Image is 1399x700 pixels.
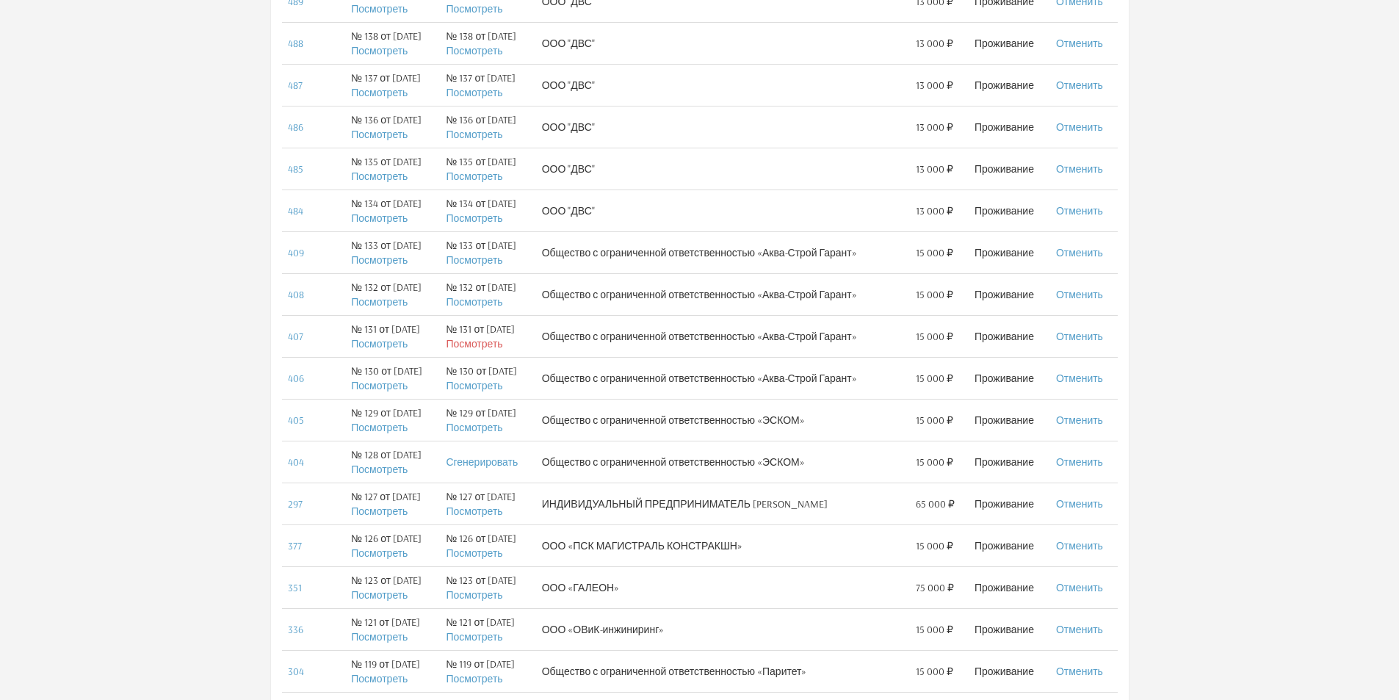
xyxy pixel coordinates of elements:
td: № 130 от [DATE] [440,357,535,399]
a: Отменить [1056,246,1103,259]
a: 484 [288,204,303,217]
span: 15 000 ₽ [916,664,953,679]
span: 13 000 ₽ [916,120,953,134]
td: ООО «ПСК МАГИСТРАЛЬ КОНСТРАКШН» [536,524,910,566]
span: 15 000 ₽ [916,455,953,469]
a: Отменить [1056,581,1103,594]
a: Посмотреть [351,212,408,225]
a: 488 [288,37,303,50]
span: 13 000 ₽ [916,203,953,218]
a: 405 [288,414,304,427]
td: Общество с ограниченной ответственностью «Аква-Строй Гарант» [536,231,910,273]
td: № 121 от [DATE] [345,608,440,650]
a: Посмотреть [351,337,408,350]
a: Отменить [1056,37,1103,50]
a: 404 [288,455,304,469]
span: 75 000 ₽ [916,580,954,595]
span: 65 000 ₽ [916,497,955,511]
a: Посмотреть [446,44,502,57]
td: № 119 от [DATE] [345,650,440,692]
td: № 137 от [DATE] [345,64,440,106]
td: Общество с ограниченной ответственностью «Паритет» [536,650,910,692]
td: Проживание [969,22,1050,64]
a: Отменить [1056,497,1103,510]
a: Посмотреть [446,672,502,685]
a: Посмотреть [351,630,408,643]
a: Отменить [1056,162,1103,176]
a: Посмотреть [446,588,502,602]
a: Отменить [1056,372,1103,385]
a: Отменить [1056,330,1103,343]
td: № 131 от [DATE] [440,315,535,357]
a: Посмотреть [351,170,408,183]
a: Отменить [1056,539,1103,552]
td: № 135 от [DATE] [345,148,440,190]
a: Посмотреть [351,588,408,602]
a: Отменить [1056,79,1103,92]
td: ООО «ГАЛЕОН» [536,566,910,608]
td: ИНДИВИДУАЛЬНЫЙ ПРЕДПРИНИМАТЕЛЬ [PERSON_NAME] [536,483,910,524]
td: Проживание [969,524,1050,566]
td: № 126 от [DATE] [440,524,535,566]
td: Проживание [969,148,1050,190]
td: № 136 от [DATE] [440,106,535,148]
a: Посмотреть [351,295,408,308]
span: 15 000 ₽ [916,538,953,553]
td: № 123 от [DATE] [345,566,440,608]
td: № 126 от [DATE] [345,524,440,566]
td: ООО "ДВС" [536,64,910,106]
td: Общество с ограниченной ответственностью «ЭСКОМ» [536,441,910,483]
a: Посмотреть [351,463,408,476]
td: Общество с ограниченной ответственностью «ЭСКОМ» [536,399,910,441]
a: Посмотреть [351,253,408,267]
td: Проживание [969,273,1050,315]
span: 13 000 ₽ [916,162,953,176]
a: Отменить [1056,623,1103,636]
td: Общество с ограниченной ответственностью «Аква-Строй Гарант» [536,315,910,357]
span: 15 000 ₽ [916,287,953,302]
td: № 131 от [DATE] [345,315,440,357]
a: 336 [288,623,303,636]
a: Посмотреть [351,546,408,560]
td: ООО "ДВС" [536,22,910,64]
a: Отменить [1056,288,1103,301]
a: Посмотреть [446,505,502,518]
td: № 136 от [DATE] [345,106,440,148]
td: ООО "ДВС" [536,106,910,148]
td: Проживание [969,483,1050,524]
td: Проживание [969,650,1050,692]
td: № 123 от [DATE] [440,566,535,608]
td: № 119 от [DATE] [440,650,535,692]
a: 408 [288,288,304,301]
td: ООО "ДВС" [536,190,910,231]
td: № 133 от [DATE] [440,231,535,273]
td: № 138 от [DATE] [345,22,440,64]
span: 15 000 ₽ [916,371,953,386]
td: № 121 от [DATE] [440,608,535,650]
td: № 134 от [DATE] [440,190,535,231]
td: № 132 от [DATE] [440,273,535,315]
a: Отменить [1056,665,1103,678]
td: № 128 от [DATE] [345,441,440,483]
td: Проживание [969,441,1050,483]
td: Проживание [969,231,1050,273]
td: Проживание [969,64,1050,106]
a: Посмотреть [446,253,502,267]
a: Посмотреть [351,379,408,392]
td: № 134 от [DATE] [345,190,440,231]
a: Посмотреть [351,505,408,518]
a: Посмотреть [446,421,502,434]
a: Посмотреть [351,2,408,15]
a: 377 [288,539,302,552]
a: Посмотреть [446,170,502,183]
a: Посмотреть [446,2,502,15]
a: 487 [288,79,303,92]
td: № 129 от [DATE] [440,399,535,441]
span: 15 000 ₽ [916,622,953,637]
td: Общество с ограниченной ответственностью «Аква-Строй Гарант» [536,273,910,315]
span: 15 000 ₽ [916,413,953,427]
a: 297 [288,497,303,510]
a: 351 [288,581,302,594]
td: № 130 от [DATE] [345,357,440,399]
a: 304 [288,665,304,678]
